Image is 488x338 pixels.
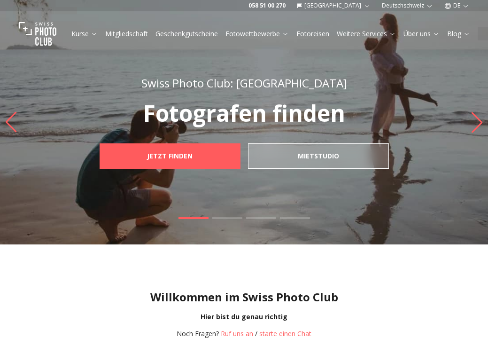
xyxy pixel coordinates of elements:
[101,27,152,40] button: Mitgliedschaft
[447,29,470,39] a: Blog
[68,27,101,40] button: Kurse
[8,312,480,322] div: Hier bist du genau richtig
[19,15,56,53] img: Swiss photo club
[147,151,193,161] b: JETZT FINDEN
[293,27,333,40] button: Fotoreisen
[8,290,480,305] h1: Willkommen im Swiss Photo Club
[443,27,474,40] button: Blog
[400,27,443,40] button: Über uns
[333,27,400,40] button: Weitere Services
[222,27,293,40] button: Fotowettbewerbe
[152,27,222,40] button: Geschenkgutscheine
[221,329,253,338] a: Ruf uns an
[141,75,347,91] span: Swiss Photo Club: [GEOGRAPHIC_DATA]
[79,102,410,125] p: Fotografen finden
[248,143,389,169] a: mietstudio
[71,29,98,39] a: Kurse
[225,29,289,39] a: Fotowettbewerbe
[337,29,396,39] a: Weitere Services
[155,29,218,39] a: Geschenkgutscheine
[105,29,148,39] a: Mitgliedschaft
[298,151,339,161] b: mietstudio
[403,29,440,39] a: Über uns
[100,143,240,169] a: JETZT FINDEN
[248,2,286,9] a: 058 51 00 270
[177,329,219,338] span: Noch Fragen?
[296,29,329,39] a: Fotoreisen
